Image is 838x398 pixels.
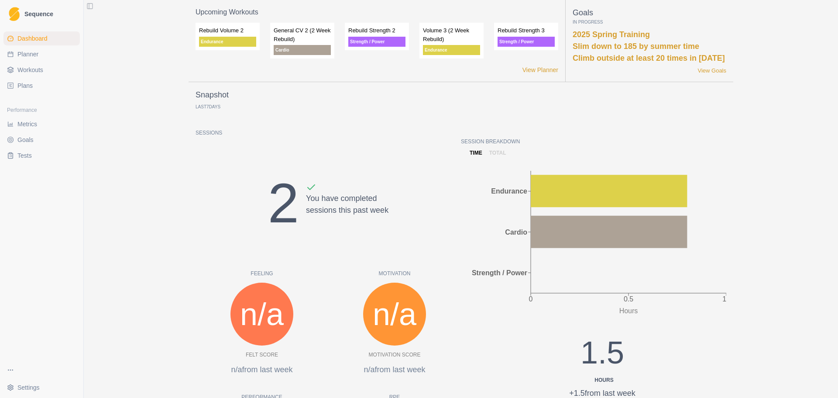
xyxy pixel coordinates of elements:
p: Motivation Score [369,351,421,359]
a: View Goals [697,66,726,75]
tspan: Hours [619,307,638,315]
p: Sessions [196,129,461,137]
a: Goals [3,133,80,147]
span: 7 [206,104,209,109]
p: In Progress [573,19,726,25]
span: Goals [17,135,34,144]
span: Dashboard [17,34,48,43]
tspan: 0.5 [624,295,633,303]
p: Rebuild Volume 2 [199,26,256,35]
span: Workouts [17,66,43,74]
img: Logo [9,7,20,21]
span: Planner [17,50,38,59]
a: Workouts [3,63,80,77]
a: Tests [3,149,80,163]
div: Performance [3,103,80,117]
p: Snapshot [196,89,229,101]
span: Metrics [17,120,37,128]
a: Dashboard [3,31,80,45]
tspan: Strength / Power [472,269,527,277]
tspan: Endurance [491,187,527,195]
p: Volume 3 (2 Week Rebuild) [423,26,480,43]
p: total [489,149,506,157]
p: Endurance [423,45,480,55]
div: You have completed sessions this past week [306,182,388,245]
span: n/a [240,291,284,338]
a: Plans [3,79,80,93]
a: Slim down to 185 by summer time [573,42,699,51]
a: LogoSequence [3,3,80,24]
p: n/a from last week [196,364,328,376]
p: Session Breakdown [461,138,726,145]
a: View Planner [522,66,558,75]
a: 2025 Spring Training [573,30,650,39]
p: Motivation [328,270,461,277]
span: n/a [373,291,416,338]
span: Sequence [24,11,53,17]
p: Rebuild Strength 3 [498,26,555,35]
p: Strength / Power [498,37,555,47]
p: Last Days [196,104,220,109]
div: 2 [268,161,299,245]
p: Strength / Power [348,37,405,47]
p: Rebuild Strength 2 [348,26,405,35]
div: Hours [546,376,662,384]
p: Goals [573,7,726,19]
button: Settings [3,381,80,395]
p: Upcoming Workouts [196,7,558,17]
p: Cardio [274,45,331,55]
span: Plans [17,81,33,90]
span: Tests [17,151,32,160]
div: 1.5 [543,329,662,384]
p: time [470,149,482,157]
p: Endurance [199,37,256,47]
p: Felt Score [246,351,278,359]
tspan: 1 [722,295,726,303]
tspan: Cardio [505,228,527,236]
p: General CV 2 (2 Week Rebuild) [274,26,331,43]
p: n/a from last week [328,364,461,376]
tspan: 0 [529,295,533,303]
p: Feeling [196,270,328,277]
a: Planner [3,47,80,61]
a: Metrics [3,117,80,131]
a: Climb outside at least 20 times in [DATE] [573,54,725,62]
